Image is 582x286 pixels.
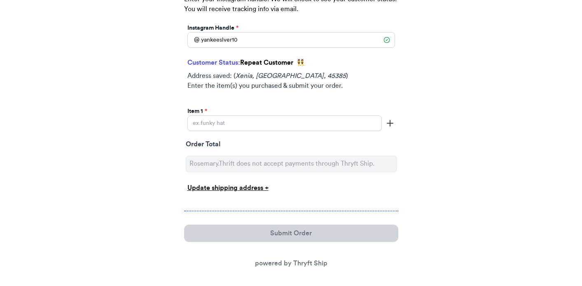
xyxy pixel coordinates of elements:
label: Instagram Handle [187,24,238,32]
button: Submit Order [184,225,398,242]
label: Item 1 [187,107,207,115]
input: ex.funky hat [187,115,382,131]
div: Order Total [186,139,397,152]
span: Customer Status: [187,59,240,66]
em: Xenia, [GEOGRAPHIC_DATA], 45385 [236,73,346,79]
span: 👯 [297,58,305,68]
div: Update shipping address + [187,183,395,193]
span: Repeat Customer [240,59,293,66]
a: powered by Thryft Ship [255,260,327,267]
p: Address saved: ( ) Enter the item(s) you purchased & submit your order. [187,71,395,91]
div: @ [187,32,199,48]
